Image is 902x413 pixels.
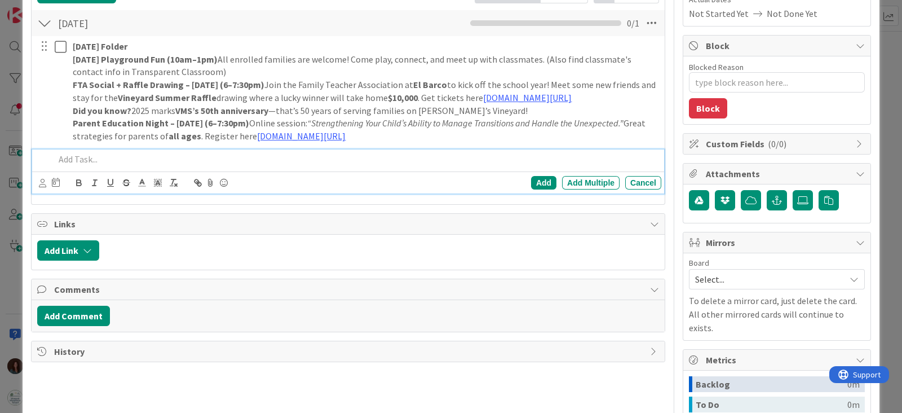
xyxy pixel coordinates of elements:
[625,176,661,190] div: Cancel
[73,104,657,117] p: 2025 marks —that’s 50 years of serving families on [PERSON_NAME]’s Vineyard!
[37,306,110,326] button: Add Comment
[696,376,847,392] div: Backlog
[413,79,447,90] strong: El Barco
[54,13,308,33] input: Add Checklist...
[689,7,749,20] span: Not Started Yet
[73,78,657,104] p: Join the Family Teacher Association at to kick off the school year! Meet some new friends and sta...
[689,98,727,118] button: Block
[37,240,99,261] button: Add Link
[562,176,620,190] div: Add Multiple
[169,130,201,142] strong: all ages
[847,397,860,412] div: 0m
[695,271,839,287] span: Select...
[73,53,657,78] p: All enrolled families are welcome! Come play, connect, and meet up with classmates. (Also find cl...
[388,92,418,103] strong: $10,000
[73,54,218,65] strong: [DATE] Playground Fun (10am–1pm)
[706,167,850,181] span: Attachments
[696,397,847,412] div: To Do
[706,236,850,249] span: Mirrors
[307,117,624,129] em: “Strengthening Your Child’s Ability to Manage Transitions and Handle the Unexpected.”
[689,294,865,335] p: To delete a mirror card, just delete the card. All other mirrored cards will continue to exists.
[689,62,744,72] label: Blocked Reason
[847,376,860,392] div: 0m
[73,79,264,90] strong: FTA Social + Raffle Drawing – [DATE] (6–7:30pm)
[706,353,850,367] span: Metrics
[531,176,556,190] div: Add
[706,137,850,151] span: Custom Fields
[54,345,644,358] span: History
[483,92,572,103] a: [DOMAIN_NAME][URL]
[768,138,786,150] span: ( 0/0 )
[175,105,268,116] strong: VMS’s 50th anniversary
[73,117,657,142] p: Online session: Great strategies for parents of . Register here
[24,2,51,15] span: Support
[257,130,346,142] a: [DOMAIN_NAME][URL]
[767,7,817,20] span: Not Done Yet
[627,16,639,30] span: 0 / 1
[73,105,131,116] strong: Did you know?
[118,92,216,103] strong: Vineyard Summer Raffle
[73,41,127,52] strong: [DATE] Folder
[73,117,249,129] strong: Parent Education Night – [DATE] (6–7:30pm)
[54,283,644,296] span: Comments
[689,259,709,267] span: Board
[54,217,644,231] span: Links
[706,39,850,52] span: Block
